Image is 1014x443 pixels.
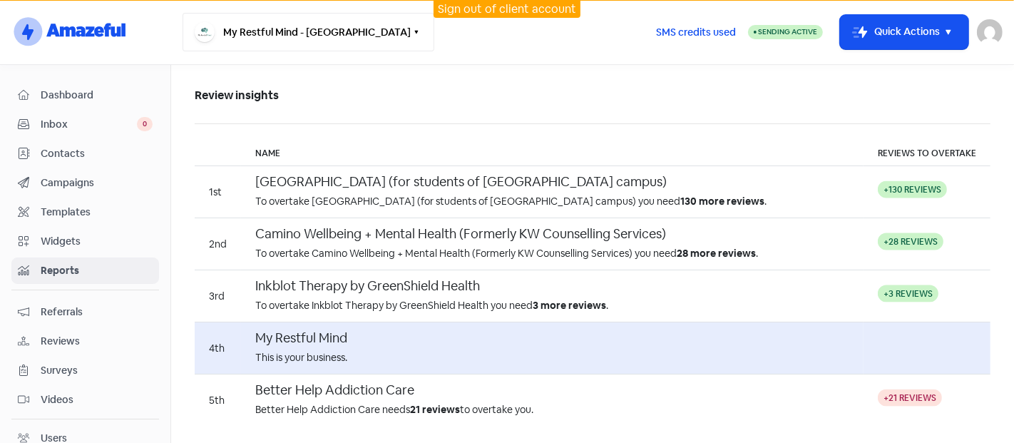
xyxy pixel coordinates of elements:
[41,175,153,190] span: Campaigns
[195,270,241,322] td: 3rd
[11,299,159,325] a: Referrals
[255,298,849,313] div: To overtake Inkblot Therapy by GreenShield Health you need .
[241,141,864,166] th: Name
[840,15,968,49] button: Quick Actions
[11,141,159,167] a: Contacts
[41,334,153,349] span: Reviews
[255,246,849,261] div: To overtake Camino Wellbeing + Mental Health (Formerly KW Counselling Services) you need .
[878,233,943,250] div: +28 reviews
[255,172,849,191] div: [GEOGRAPHIC_DATA] (for students of [GEOGRAPHIC_DATA] campus)
[195,375,241,427] td: 5th
[183,13,434,51] button: My Restful Mind - [GEOGRAPHIC_DATA]
[195,166,241,218] td: 1st
[11,328,159,355] a: Reviews
[864,141,990,166] th: Reviews to overtake
[255,402,849,417] div: Better Help Addiction Care needs to overtake you.
[255,328,849,347] div: My Restful Mind
[11,228,159,255] a: Widgets
[11,82,159,108] a: Dashboard
[41,146,153,161] span: Contacts
[11,199,159,225] a: Templates
[410,403,460,416] b: 21 reviews
[878,285,938,302] div: +3 reviews
[195,85,990,106] h5: Review insights
[41,117,137,132] span: Inbox
[11,387,159,413] a: Videos
[438,1,576,16] a: Sign out of client account
[11,170,159,196] a: Campaigns
[977,19,1003,45] img: User
[878,389,942,407] div: +21 reviews
[11,357,159,384] a: Surveys
[758,27,817,36] span: Sending Active
[41,234,153,249] span: Widgets
[878,181,947,198] div: +130 reviews
[11,111,159,138] a: Inbox 0
[748,24,823,41] a: Sending Active
[677,247,756,260] b: 28 more reviews
[195,322,241,375] td: 4th
[41,305,153,320] span: Referrals
[533,299,606,312] b: 3 more reviews
[255,194,849,209] div: To overtake [GEOGRAPHIC_DATA] (for students of [GEOGRAPHIC_DATA] campus) you need .
[41,88,153,103] span: Dashboard
[656,25,736,40] span: SMS credits used
[41,363,153,378] span: Surveys
[137,117,153,131] span: 0
[255,224,849,243] div: Camino Wellbeing + Mental Health (Formerly KW Counselling Services)
[644,24,748,39] a: SMS credits used
[255,380,849,399] div: Better Help Addiction Care
[41,205,153,220] span: Templates
[41,392,153,407] span: Videos
[11,258,159,284] a: Reports
[195,218,241,270] td: 2nd
[255,350,849,365] div: This is your business.
[680,195,764,208] b: 130 more reviews
[41,263,153,278] span: Reports
[255,276,849,295] div: Inkblot Therapy by GreenShield Health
